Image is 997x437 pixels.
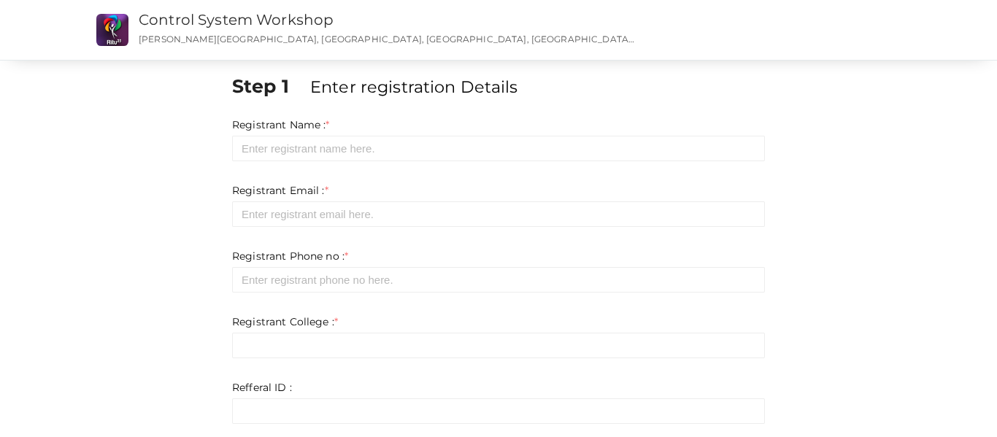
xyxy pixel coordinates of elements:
[310,75,518,98] label: Enter registration Details
[232,201,765,227] input: Enter registrant email here.
[232,73,307,99] label: Step 1
[232,183,328,198] label: Registrant Email :
[139,33,637,45] p: [PERSON_NAME][GEOGRAPHIC_DATA], [GEOGRAPHIC_DATA], [GEOGRAPHIC_DATA], [GEOGRAPHIC_DATA], [GEOGRAP...
[232,249,348,263] label: Registrant Phone no :
[232,117,330,132] label: Registrant Name :
[232,267,765,293] input: Enter registrant phone no here.
[96,14,128,46] img: RRI357EY_small.png
[232,380,292,395] label: Refferal ID :
[139,11,334,28] a: Control System Workshop
[232,136,765,161] input: Enter registrant name here.
[232,314,338,329] label: Registrant College :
